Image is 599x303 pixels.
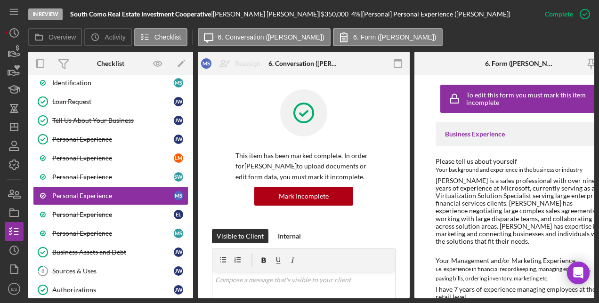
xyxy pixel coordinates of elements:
div: [PERSON_NAME] [PERSON_NAME] | [213,10,321,18]
div: M S [174,78,183,88]
div: J W [174,135,183,144]
div: Authorizations [52,286,174,294]
button: ES [5,279,24,298]
button: 6. Conversation ([PERSON_NAME]) [198,28,331,46]
button: Overview [28,28,82,46]
div: Complete [545,5,573,24]
label: Activity [105,33,125,41]
div: J W [174,116,183,125]
button: Internal [273,229,306,243]
div: S W [174,172,183,182]
div: M S [174,229,183,238]
div: Personal Experience [52,136,174,143]
span: $350,000 [321,10,348,18]
div: Tell Us About Your Business [52,117,174,124]
div: Personal Experience [52,154,174,162]
label: Checklist [154,33,181,41]
div: J W [174,285,183,295]
a: Personal ExperienceMS [33,186,188,205]
div: | [70,10,213,18]
div: J W [174,97,183,106]
div: Internal [278,229,301,243]
button: Mark Incomplete [254,187,353,206]
div: E L [174,210,183,219]
div: Personal Experience [52,173,174,181]
a: AuthorizationsJW [33,280,188,299]
button: Visible to Client [212,229,268,243]
div: Open Intercom Messenger [567,262,590,284]
div: 4 % [351,10,360,18]
label: Overview [49,33,76,41]
div: Business Experience [445,130,596,138]
a: Personal ExperienceSW [33,167,188,186]
button: Activity [84,28,131,46]
tspan: 8 [41,268,44,274]
div: Reassign [235,54,260,73]
label: 6. Form ([PERSON_NAME]) [353,33,437,41]
div: Personal Experience [52,230,174,237]
label: 6. Conversation ([PERSON_NAME]) [218,33,324,41]
div: Visible to Client [217,229,264,243]
div: 6. Conversation ([PERSON_NAME]) [268,60,339,67]
div: 6. Form ([PERSON_NAME]) [485,60,556,67]
div: Personal Experience [52,192,174,199]
button: 6. Form ([PERSON_NAME]) [333,28,443,46]
div: M S [201,58,211,69]
b: South Como Real Estate Investment Cooperative [70,10,211,18]
div: To edit this form you must mark this item incomplete [466,91,598,106]
div: J W [174,247,183,257]
div: Mark Incomplete [279,187,329,206]
a: Personal ExperienceMS [33,224,188,243]
div: Business Assets and Debt [52,248,174,256]
div: L M [174,153,183,163]
div: Personal Experience [52,211,174,218]
button: MSReassign [196,54,270,73]
div: Identification [52,79,174,87]
div: J W [174,266,183,276]
button: Complete [535,5,594,24]
a: Personal ExperienceEL [33,205,188,224]
div: Checklist [97,60,124,67]
text: ES [11,287,17,292]
div: | [Personal] Personal Experience ([PERSON_NAME]) [360,10,510,18]
div: In Review [28,8,63,20]
a: Personal ExperienceJW [33,130,188,149]
div: Sources & Uses [52,267,174,275]
a: Business Assets and DebtJW [33,243,188,262]
a: 8Sources & UsesJW [33,262,188,280]
a: Tell Us About Your BusinessJW [33,111,188,130]
div: M S [174,191,183,200]
a: Loan RequestJW [33,92,188,111]
p: This item has been marked complete. In order for [PERSON_NAME] to upload documents or edit form d... [235,151,372,182]
button: Checklist [134,28,187,46]
div: Loan Request [52,98,174,105]
a: IdentificationMS [33,73,188,92]
a: Personal ExperienceLM [33,149,188,167]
